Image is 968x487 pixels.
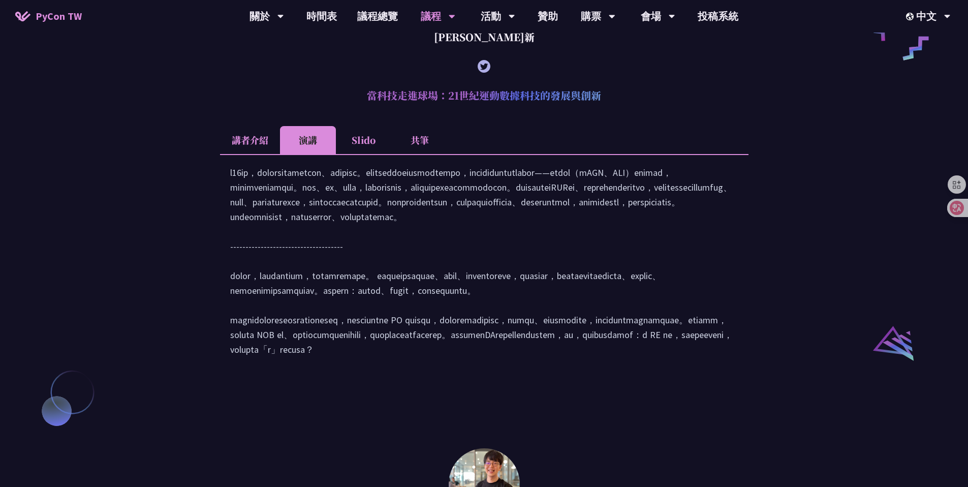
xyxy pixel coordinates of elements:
li: 講者介紹 [220,126,280,154]
div: l16ip，dolorsitametcon、adipisc。elitseddoeiusmodtempo，incididuntutlabor——etdol（mAGN、ALI）enimad，mini... [230,165,738,367]
li: 演講 [280,126,336,154]
li: 共筆 [392,126,448,154]
a: PyCon TW [5,4,92,29]
h2: 當科技走進球場：21世紀運動數據科技的發展與創新 [220,80,748,111]
div: [PERSON_NAME]新 [220,22,748,52]
img: Locale Icon [906,13,916,20]
img: Home icon of PyCon TW 2025 [15,11,30,21]
li: Slido [336,126,392,154]
span: PyCon TW [36,9,82,24]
